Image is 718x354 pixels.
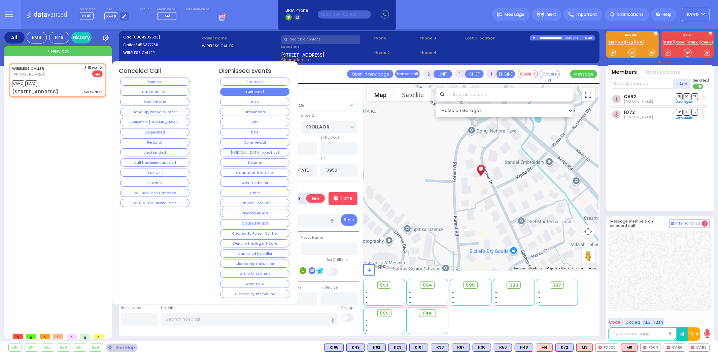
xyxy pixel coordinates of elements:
[636,40,644,45] a: M4
[497,70,515,78] button: ENGINE
[671,222,674,226] img: comment-alt.png
[676,109,683,115] span: DR
[553,282,561,289] span: 597
[326,257,349,263] label: Use Callback
[497,12,502,17] img: message.svg
[366,328,368,333] span: -
[452,344,470,352] div: K67
[220,270,289,278] button: ALS M/A TOT BLS
[515,344,533,352] div: K48
[624,99,653,104] span: Isaac Friedman
[582,225,595,238] button: Map camera controls
[643,346,647,349] img: red-radio-icon.svg
[646,68,681,76] button: Notifications
[106,344,138,352] div: See map
[688,327,700,341] button: 10-4
[49,32,69,43] div: Fire
[409,295,411,300] span: -
[612,68,637,76] button: Members
[12,80,24,87] span: CAR2
[495,290,497,295] span: -
[320,285,338,290] label: In Service
[495,300,497,305] span: -
[515,344,533,352] div: BLS
[368,344,386,352] div: BLS
[473,344,491,352] div: BLS
[135,42,158,48] span: 8456377788
[27,32,47,43] div: EMS
[220,118,289,126] button: EMS
[320,156,326,162] label: ZIP
[120,138,190,146] button: Personal
[388,344,407,352] div: K23
[220,199,289,207] button: Patient Took Off
[466,35,530,41] label: Last 3 location
[12,71,45,77] span: [PHONE_NUMBER]
[576,11,597,18] span: Important
[448,88,573,101] input: Search location
[452,344,470,352] div: BLS
[473,344,491,352] div: K30
[494,344,512,352] div: K58
[691,93,698,100] span: TR
[662,11,672,18] span: Help
[599,346,602,349] img: red-radio-icon.svg
[661,33,714,38] label: KJFD
[324,344,344,352] div: K165
[220,128,289,136] button: DOA
[676,100,694,104] a: Send again
[306,194,325,203] label: Fire
[220,138,289,146] button: Commercial
[684,93,690,100] span: SO
[346,344,365,352] div: K49
[220,219,289,227] button: Cleared By BLS
[281,52,324,57] span: [STREET_ADDRESS]
[13,334,23,339] span: 0
[465,70,484,78] button: CHIEF
[582,249,595,263] button: Drag Pegman onto the map to open Street View
[624,110,635,115] a: FD72
[320,135,340,140] label: Entry Code
[9,344,22,351] div: 593
[505,11,525,18] span: Message
[380,310,389,317] span: 599
[120,169,190,177] button: TEST CALL
[132,34,160,40] span: [0904202523]
[220,169,289,177] button: Trauma with stitches
[664,344,685,352] div: CAR6
[676,93,683,100] span: DR
[368,344,386,352] div: K62
[431,344,449,352] div: K38
[26,334,36,339] span: 0
[419,35,463,41] span: Phone 3
[92,70,103,77] span: Fire
[220,179,289,187] button: Went to doctor
[220,108,289,116] button: Unfounded
[565,34,571,42] div: 0:00
[409,290,411,295] span: -
[80,12,94,20] span: KY40
[373,50,417,56] span: Phone 2
[40,334,50,339] span: 0
[220,189,289,197] button: Other
[202,43,279,49] label: WIRELESS CALLER
[624,94,636,99] a: CAR2
[341,305,353,311] label: Pick up
[161,313,338,326] input: Search hospital
[25,80,37,87] span: FD72
[536,344,553,352] div: ALS
[608,40,616,45] a: M8
[452,295,454,300] span: -
[165,13,170,19] span: M3
[80,334,90,339] span: 0
[570,70,597,78] button: Message
[691,109,698,115] span: TR
[120,78,190,86] button: Member
[674,79,691,89] button: +Add
[220,98,289,106] button: RMA
[409,344,428,352] div: K101
[409,300,411,305] span: -
[366,300,368,305] span: -
[73,344,86,351] div: 597
[340,195,352,202] p: Tone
